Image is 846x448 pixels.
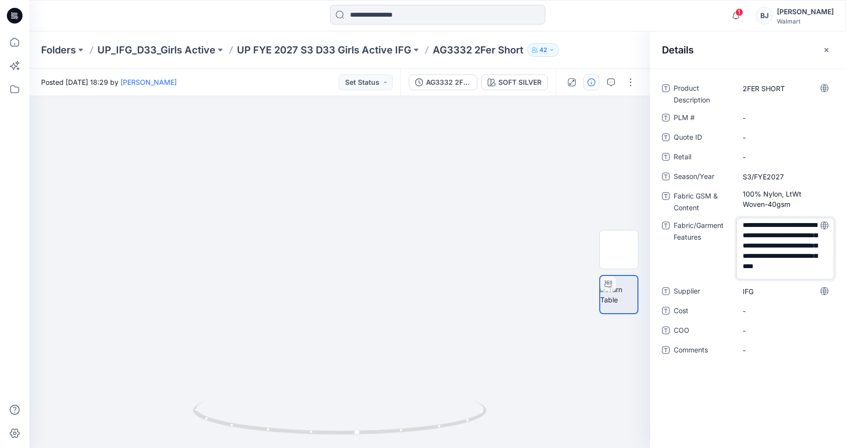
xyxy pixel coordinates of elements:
[743,83,828,94] span: 2FER SHORT
[674,344,732,358] span: Comments
[433,43,523,57] p: AG3332 2Fer Short
[600,284,637,305] img: Turn Table
[41,77,177,87] span: Posted [DATE] 18:29 by
[527,43,559,57] button: 42
[743,345,828,355] span: -
[584,75,599,90] button: Details
[743,286,828,297] span: IFG
[409,75,477,90] button: AG3332 2Fer Short
[743,152,828,162] span: -
[735,8,743,16] span: 1
[743,189,828,209] span: 100% Nylon, LtWt Woven-40gsm
[743,132,828,143] span: -
[674,82,732,106] span: Product Description
[674,324,732,338] span: COO
[540,45,547,55] p: 42
[481,75,548,90] button: SOFT SILVER
[120,78,177,86] a: [PERSON_NAME]
[674,305,732,319] span: Cost
[97,43,215,57] a: UP_IFG_D33_Girls Active
[426,77,471,88] div: AG3332 2Fer Short
[237,43,411,57] a: UP FYE 2027 S3 D33 Girls Active IFG
[743,172,828,182] span: S3/FYE2027
[674,190,732,214] span: Fabric GSM & Content
[777,18,834,25] div: Walmart
[41,43,76,57] a: Folders
[743,306,828,316] span: -
[674,151,732,165] span: Retail
[674,220,732,279] span: Fabric/Garment Features
[743,113,828,123] span: -
[498,77,541,88] div: SOFT SILVER
[674,131,732,145] span: Quote ID
[755,7,773,25] div: BJ
[662,44,694,56] h2: Details
[674,285,732,299] span: Supplier
[743,325,828,336] span: -
[777,6,834,18] div: [PERSON_NAME]
[674,171,732,184] span: Season/Year
[674,112,732,125] span: PLM #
